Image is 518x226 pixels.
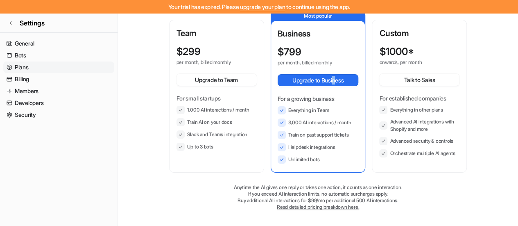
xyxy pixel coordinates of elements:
[176,130,257,139] li: Slack and Teams integration
[3,85,114,97] a: Members
[278,94,359,103] p: For a growing business
[278,106,359,114] li: Everything in Team
[3,62,114,73] a: Plans
[176,74,257,86] button: Upgrade to Team
[379,94,459,103] p: For established companies
[379,118,459,133] li: Advanced AI integrations with Shopify and more
[240,3,285,10] a: upgrade your plan
[278,131,359,139] li: Train on past support tickets
[277,204,359,210] a: Read detailed pricing breakdown here.
[169,191,467,197] p: If you exceed AI interaction limits, no automatic surcharges apply.
[176,106,257,114] li: 1,000 AI interactions / month
[278,155,359,164] li: Unlimited bots
[3,73,114,85] a: Billing
[271,11,365,21] p: Most popular
[379,74,459,86] button: Talk to Sales
[379,46,414,57] p: $ 1000*
[176,143,257,151] li: Up to 3 bots
[379,27,459,39] p: Custom
[3,50,114,61] a: Bots
[3,38,114,49] a: General
[20,18,45,28] span: Settings
[3,97,114,109] a: Developers
[169,197,467,204] p: Buy additional AI interactions for $99/mo per additional 500 AI interactions.
[176,94,257,103] p: For small startups
[278,46,301,58] p: $ 799
[278,74,359,86] button: Upgrade to Business
[278,143,359,151] li: Helpdesk integrations
[379,59,445,66] p: onwards, per month
[176,59,242,66] p: per month, billed monthly
[379,106,459,114] li: Everything in other plans
[379,137,459,145] li: Advanced security & controls
[379,149,459,158] li: Orchestrate multiple AI agents
[176,27,257,39] p: Team
[278,119,359,127] li: 3,000 AI interactions / month
[176,46,201,57] p: $ 299
[169,184,467,191] p: Anytime the AI gives one reply or takes one action, it counts as one interaction.
[3,109,114,121] a: Security
[278,27,359,40] p: Business
[278,59,344,66] p: per month, billed monthly
[176,118,257,126] li: Train AI on your docs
